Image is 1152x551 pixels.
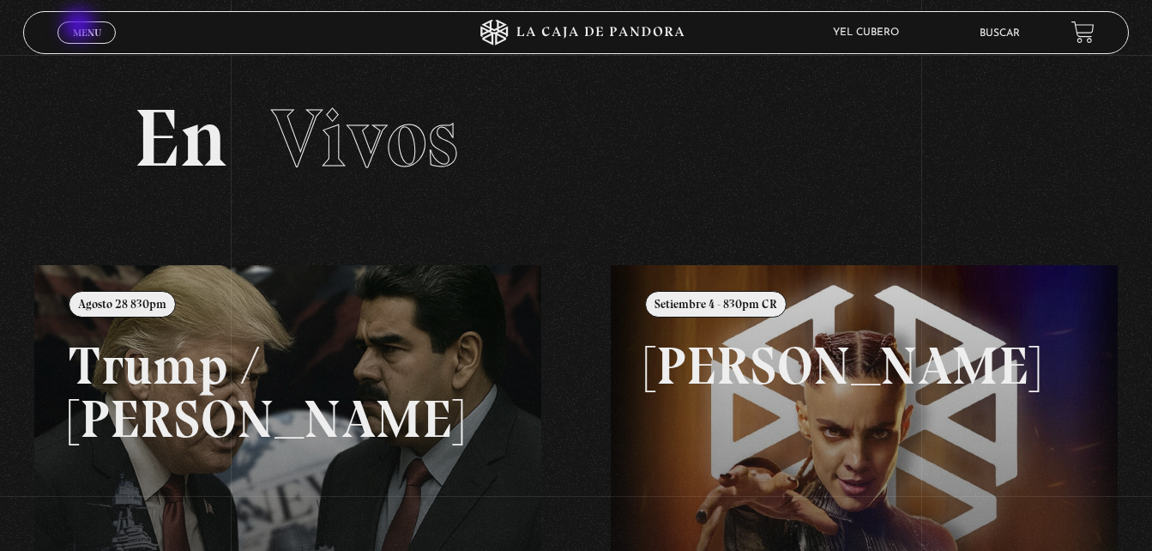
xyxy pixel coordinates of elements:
[134,98,1018,179] h2: En
[1071,21,1095,44] a: View your shopping cart
[67,42,107,54] span: Cerrar
[73,27,101,38] span: Menu
[271,89,458,187] span: Vivos
[824,27,916,38] span: Yel Cubero
[980,28,1020,39] a: Buscar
